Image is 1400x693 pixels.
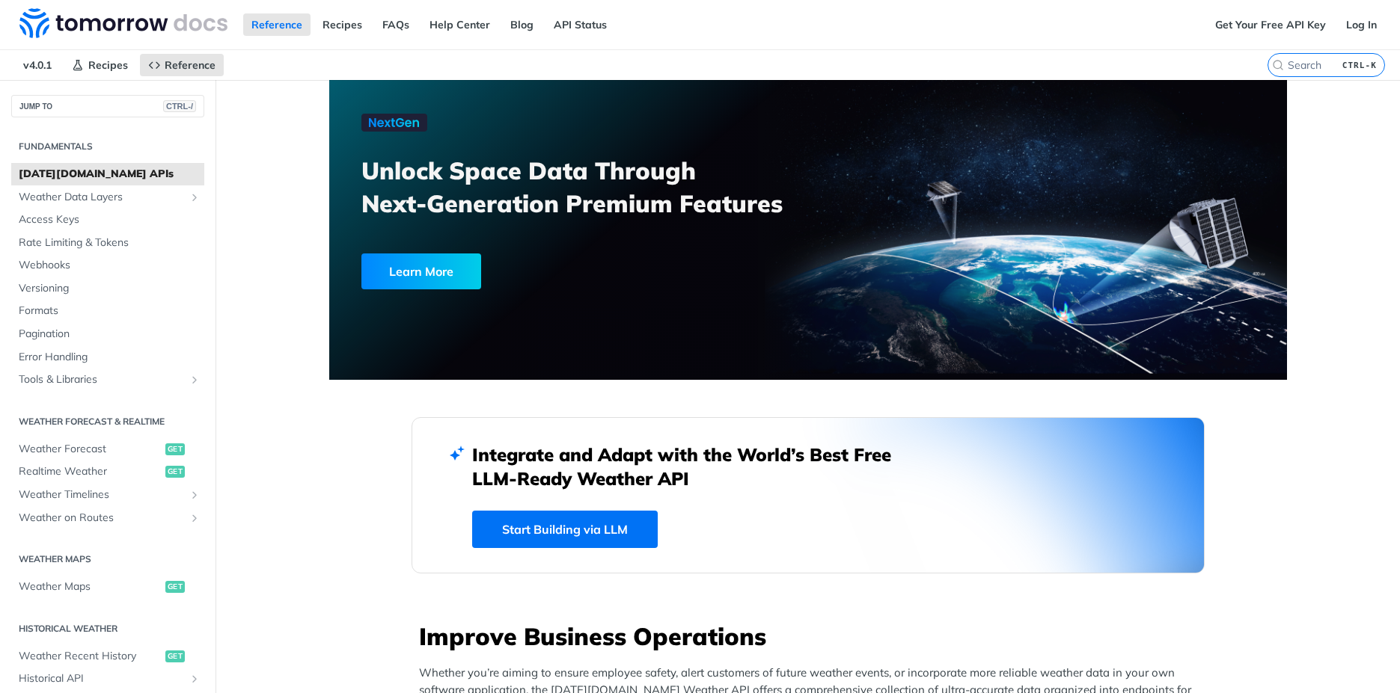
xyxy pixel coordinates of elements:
[361,253,732,289] a: Learn More
[189,374,201,386] button: Show subpages for Tools & Libraries
[11,622,204,635] h2: Historical Weather
[11,163,204,185] a: [DATE][DOMAIN_NAME] APIs
[361,154,825,220] h3: Unlock Space Data Through Next-Generation Premium Features
[11,576,204,598] a: Weather Mapsget
[19,212,201,227] span: Access Keys
[545,13,615,36] a: API Status
[189,673,201,685] button: Show subpages for Historical API
[19,281,201,296] span: Versioning
[19,235,201,250] span: Rate Limiting & Tokens
[11,323,204,345] a: Pagination
[165,581,185,593] span: get
[11,645,204,668] a: Weather Recent Historyget
[165,466,185,478] span: get
[163,100,196,112] span: CTRL-/
[19,304,201,318] span: Formats
[19,511,185,526] span: Weather on Routes
[11,254,204,277] a: Webhooks
[19,579,162,594] span: Weather Maps
[140,54,224,76] a: Reference
[361,253,481,289] div: Learn More
[11,186,204,209] a: Weather Data LayersShow subpages for Weather Data Layers
[472,443,914,490] h2: Integrate and Adapt with the World’s Best Free LLM-Ready Weather API
[1338,13,1385,36] a: Log In
[19,327,201,342] span: Pagination
[11,369,204,391] a: Tools & LibrariesShow subpages for Tools & Libraries
[19,167,201,182] span: [DATE][DOMAIN_NAME] APIs
[15,54,60,76] span: v4.0.1
[189,191,201,203] button: Show subpages for Weather Data Layers
[11,484,204,506] a: Weather TimelinesShow subpages for Weather Timelines
[19,190,185,205] span: Weather Data Layers
[165,650,185,662] span: get
[19,671,185,686] span: Historical API
[11,346,204,369] a: Error Handling
[11,232,204,254] a: Rate Limiting & Tokens
[19,258,201,273] span: Webhooks
[165,58,215,72] span: Reference
[361,114,427,132] img: NextGen
[19,8,227,38] img: Tomorrow.io Weather API Docs
[19,649,162,664] span: Weather Recent History
[11,668,204,690] a: Historical APIShow subpages for Historical API
[189,512,201,524] button: Show subpages for Weather on Routes
[11,507,204,529] a: Weather on RoutesShow subpages for Weather on Routes
[1339,58,1381,73] kbd: CTRL-K
[421,13,498,36] a: Help Center
[11,140,204,153] h2: Fundamentals
[1207,13,1334,36] a: Get Your Free API Key
[502,13,542,36] a: Blog
[243,13,311,36] a: Reference
[165,443,185,455] span: get
[19,350,201,365] span: Error Handling
[374,13,418,36] a: FAQs
[19,442,162,457] span: Weather Forecast
[11,415,204,428] h2: Weather Forecast & realtime
[19,372,185,387] span: Tools & Libraries
[314,13,370,36] a: Recipes
[189,489,201,501] button: Show subpages for Weather Timelines
[1272,59,1284,71] svg: Search
[419,620,1205,653] h3: Improve Business Operations
[11,438,204,461] a: Weather Forecastget
[88,58,128,72] span: Recipes
[11,277,204,300] a: Versioning
[11,209,204,231] a: Access Keys
[11,461,204,483] a: Realtime Weatherget
[472,511,658,548] a: Start Building via LLM
[64,54,136,76] a: Recipes
[19,487,185,502] span: Weather Timelines
[11,95,204,117] button: JUMP TOCTRL-/
[19,464,162,479] span: Realtime Weather
[11,552,204,566] h2: Weather Maps
[11,300,204,322] a: Formats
